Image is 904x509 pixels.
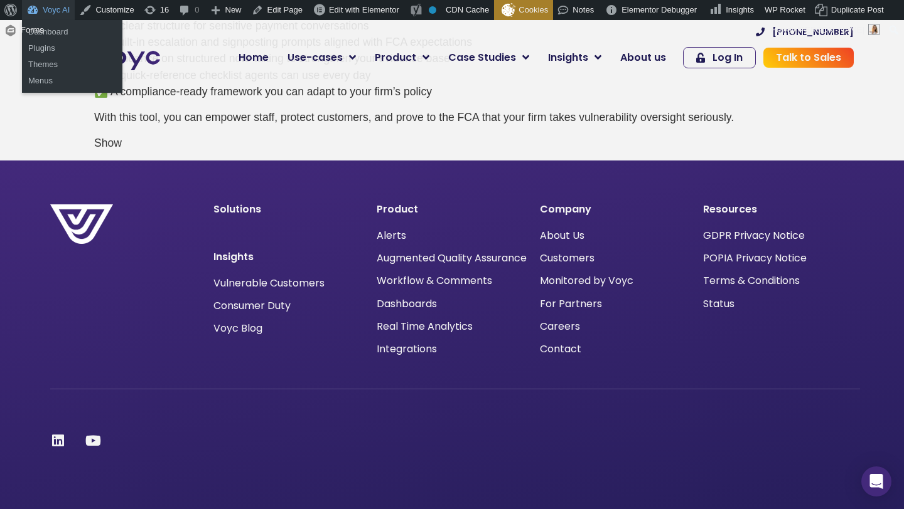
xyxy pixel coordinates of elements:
a: Howdy, [767,20,885,40]
a: About us [611,45,675,70]
span: Use-cases [288,50,343,65]
div: No index [429,6,436,14]
a: Use-cases [278,45,365,70]
span: Case Studies [448,50,516,65]
span: Insights [726,5,754,14]
a: Insights [539,45,611,70]
span: Talk to Sales [776,53,841,63]
a: Vulnerable Customers [213,278,325,288]
p: Show [94,135,810,151]
span: Product [375,50,416,65]
a: [PHONE_NUMBER] [756,28,854,36]
span: Edit with Elementor [329,5,399,14]
a: Solutions [213,202,261,216]
span: Home [239,50,269,65]
a: Talk to Sales [763,48,854,68]
span: Insights [548,50,588,65]
a: Consumer Duty [213,301,291,311]
p: Product [377,204,527,214]
a: Dashboard [22,24,122,40]
a: Augmented Quality Assurance [377,252,527,264]
span: About us [620,50,666,65]
p: Insights [213,252,364,262]
p: Company [540,204,691,214]
a: Themes [22,56,122,73]
span: [PERSON_NAME] [797,25,864,34]
span: Log In [713,53,743,63]
a: Menus [22,73,122,89]
ul: Voyc AI [22,53,122,93]
a: Plugins [22,40,122,56]
a: Product [365,45,439,70]
div: Open Intercom Messenger [861,466,891,496]
a: Case Studies [439,45,539,70]
p: Resources [703,204,854,214]
p: With this tool, you can empower staff, protect customers, and prove to the FCA that your firm tak... [94,109,810,125]
ul: Voyc AI [22,20,122,60]
a: Home [229,45,278,70]
a: Log In [683,47,756,68]
span: Forms [21,20,44,40]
